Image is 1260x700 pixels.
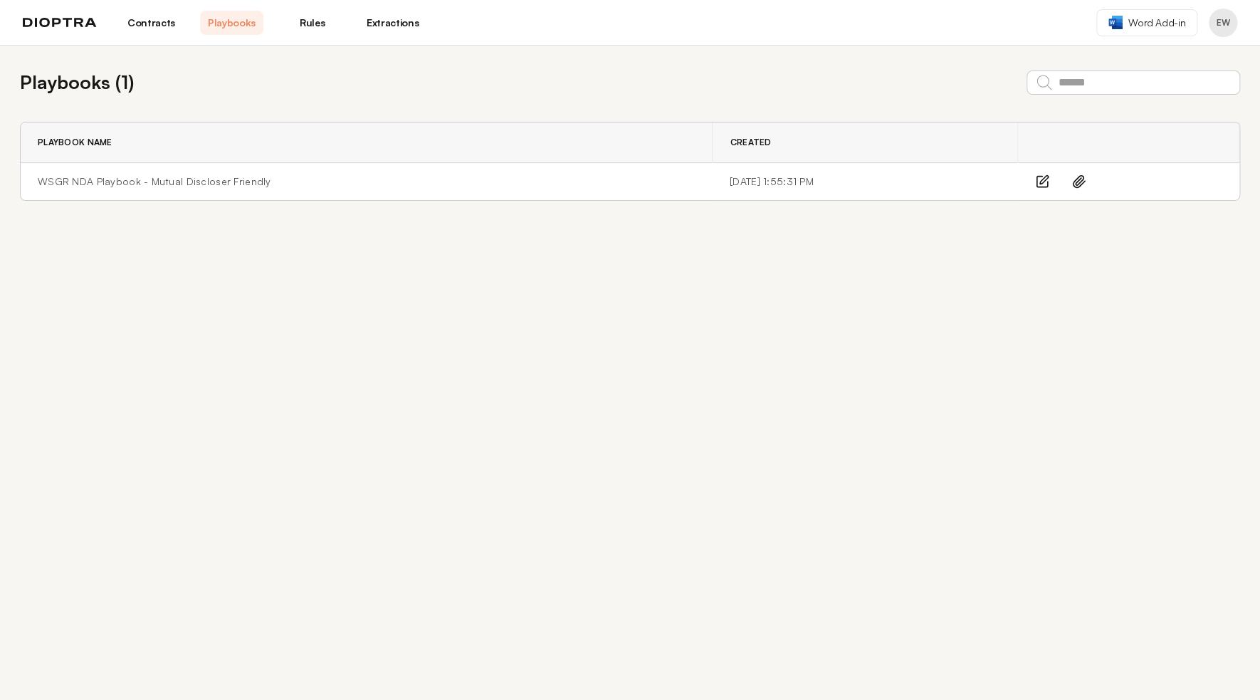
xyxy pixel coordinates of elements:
a: Word Add-in [1096,9,1197,36]
a: Extractions [361,11,424,35]
td: [DATE] 1:55:31 PM [713,163,1018,201]
button: Profile menu [1209,9,1237,37]
a: Playbooks [200,11,263,35]
img: logo [23,18,97,28]
a: Rules [280,11,344,35]
span: Word Add-in [1128,16,1185,30]
a: Contracts [120,11,183,35]
a: WSGR NDA Playbook - Mutual Discloser Friendly [38,174,271,189]
span: Playbook Name [38,137,112,148]
img: word [1108,16,1123,29]
span: Created [730,137,771,148]
h2: Playbooks ( 1 ) [20,68,134,96]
